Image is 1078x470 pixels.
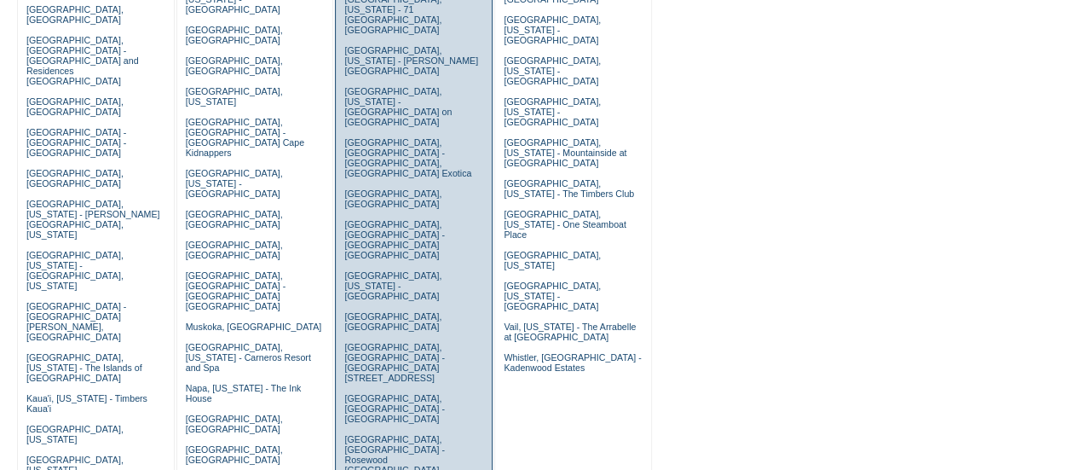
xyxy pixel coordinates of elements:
a: [GEOGRAPHIC_DATA], [GEOGRAPHIC_DATA] - [GEOGRAPHIC_DATA][STREET_ADDRESS] [344,342,444,383]
a: [GEOGRAPHIC_DATA], [GEOGRAPHIC_DATA] [344,311,441,332]
a: [GEOGRAPHIC_DATA], [US_STATE] - [GEOGRAPHIC_DATA] [186,168,283,199]
a: [GEOGRAPHIC_DATA] - [GEOGRAPHIC_DATA] - [GEOGRAPHIC_DATA] [26,127,126,158]
a: [GEOGRAPHIC_DATA], [US_STATE] - [PERSON_NAME][GEOGRAPHIC_DATA] [344,45,478,76]
a: [GEOGRAPHIC_DATA], [US_STATE] [186,86,283,107]
a: [GEOGRAPHIC_DATA], [US_STATE] - The Islands of [GEOGRAPHIC_DATA] [26,352,142,383]
a: [GEOGRAPHIC_DATA], [GEOGRAPHIC_DATA] [186,55,283,76]
a: Whistler, [GEOGRAPHIC_DATA] - Kadenwood Estates [504,352,641,373]
a: [GEOGRAPHIC_DATA], [US_STATE] - [GEOGRAPHIC_DATA], [US_STATE] [26,250,124,291]
a: [GEOGRAPHIC_DATA], [GEOGRAPHIC_DATA] [344,189,441,209]
a: [GEOGRAPHIC_DATA], [GEOGRAPHIC_DATA] [26,96,124,117]
a: [GEOGRAPHIC_DATA], [US_STATE] [504,250,601,270]
a: [GEOGRAPHIC_DATA], [US_STATE] - [GEOGRAPHIC_DATA] [344,270,441,301]
a: [GEOGRAPHIC_DATA], [GEOGRAPHIC_DATA] [186,25,283,45]
a: [GEOGRAPHIC_DATA], [GEOGRAPHIC_DATA] - [GEOGRAPHIC_DATA] and Residences [GEOGRAPHIC_DATA] [26,35,139,86]
a: [GEOGRAPHIC_DATA], [US_STATE] - [GEOGRAPHIC_DATA] [504,55,601,86]
a: [GEOGRAPHIC_DATA], [GEOGRAPHIC_DATA] - [GEOGRAPHIC_DATA] Cape Kidnappers [186,117,304,158]
a: Kaua'i, [US_STATE] - Timbers Kaua'i [26,393,147,414]
a: [GEOGRAPHIC_DATA], [GEOGRAPHIC_DATA] [186,444,283,465]
a: [GEOGRAPHIC_DATA], [US_STATE] - [GEOGRAPHIC_DATA] [504,281,601,311]
a: [GEOGRAPHIC_DATA], [US_STATE] - [GEOGRAPHIC_DATA] [504,15,601,45]
a: [GEOGRAPHIC_DATA], [GEOGRAPHIC_DATA] - [GEOGRAPHIC_DATA], [GEOGRAPHIC_DATA] Exotica [344,137,471,178]
a: [GEOGRAPHIC_DATA], [GEOGRAPHIC_DATA] [186,209,283,229]
a: [GEOGRAPHIC_DATA], [GEOGRAPHIC_DATA] [26,168,124,189]
a: Vail, [US_STATE] - The Arrabelle at [GEOGRAPHIC_DATA] [504,322,636,342]
a: [GEOGRAPHIC_DATA], [GEOGRAPHIC_DATA] - [GEOGRAPHIC_DATA] [GEOGRAPHIC_DATA] [186,270,285,311]
a: [GEOGRAPHIC_DATA], [US_STATE] - Carneros Resort and Spa [186,342,311,373]
a: [GEOGRAPHIC_DATA], [GEOGRAPHIC_DATA] - [GEOGRAPHIC_DATA] [344,393,444,424]
a: [GEOGRAPHIC_DATA], [US_STATE] - One Steamboat Place [504,209,626,240]
a: [GEOGRAPHIC_DATA], [US_STATE] - Mountainside at [GEOGRAPHIC_DATA] [504,137,626,168]
a: [GEOGRAPHIC_DATA], [US_STATE] - The Timbers Club [504,178,634,199]
a: [GEOGRAPHIC_DATA], [US_STATE] - [GEOGRAPHIC_DATA] [504,96,601,127]
a: [GEOGRAPHIC_DATA], [US_STATE] [26,424,124,444]
a: [GEOGRAPHIC_DATA], [GEOGRAPHIC_DATA] [186,414,283,434]
a: [GEOGRAPHIC_DATA], [US_STATE] - [GEOGRAPHIC_DATA] on [GEOGRAPHIC_DATA] [344,86,452,127]
a: Napa, [US_STATE] - The Ink House [186,383,302,403]
a: [GEOGRAPHIC_DATA], [GEOGRAPHIC_DATA] [26,4,124,25]
a: Muskoka, [GEOGRAPHIC_DATA] [186,322,321,332]
a: [GEOGRAPHIC_DATA] - [GEOGRAPHIC_DATA][PERSON_NAME], [GEOGRAPHIC_DATA] [26,301,126,342]
a: [GEOGRAPHIC_DATA], [GEOGRAPHIC_DATA] [186,240,283,260]
a: [GEOGRAPHIC_DATA], [GEOGRAPHIC_DATA] - [GEOGRAPHIC_DATA] [GEOGRAPHIC_DATA] [344,219,444,260]
a: [GEOGRAPHIC_DATA], [US_STATE] - [PERSON_NAME][GEOGRAPHIC_DATA], [US_STATE] [26,199,160,240]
